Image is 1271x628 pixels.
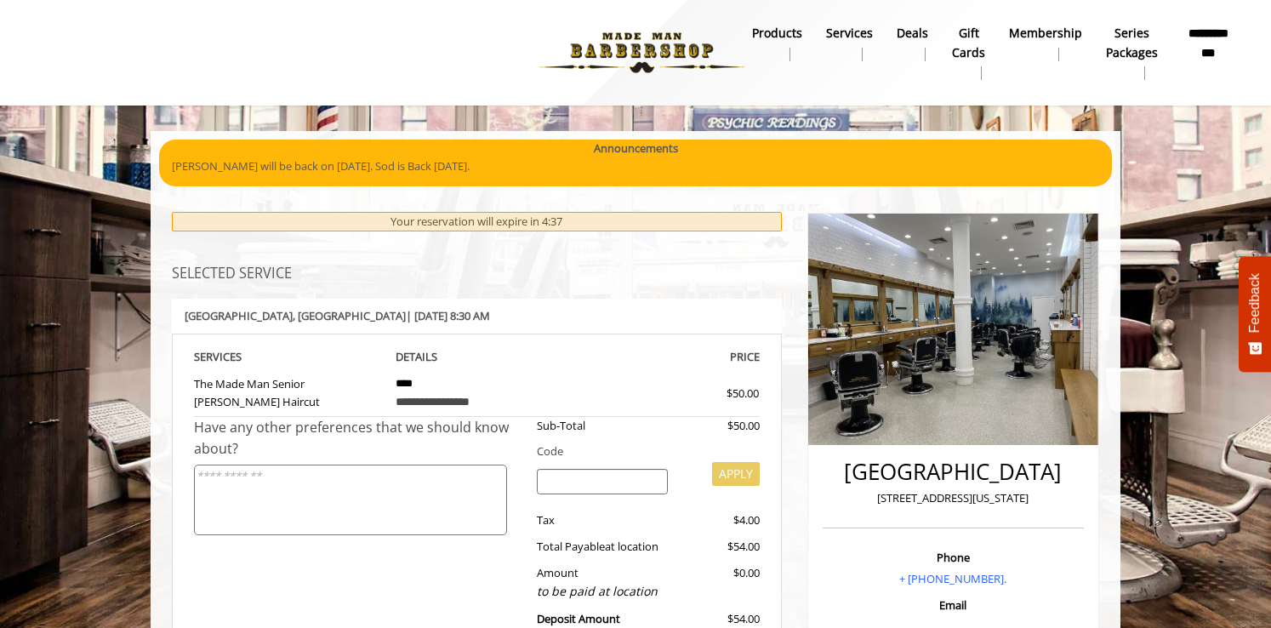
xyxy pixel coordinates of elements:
a: ServicesServices [814,21,885,66]
label: Address Line 2 [12,105,89,119]
button: Submit [522,407,575,433]
label: Address Line 1 [12,44,89,59]
span: at location [605,539,658,554]
div: Sub-Total [524,417,681,435]
div: $54.00 [681,538,759,556]
a: DealsDeals [885,21,940,66]
label: State [12,226,38,240]
button: APPLY [712,462,760,486]
td: The Made Man Senior [PERSON_NAME] Haircut [194,367,383,417]
b: Series packages [1106,24,1158,62]
select: States List [12,244,574,273]
span: S [236,349,242,364]
h2: [GEOGRAPHIC_DATA] [827,460,1080,484]
a: Series packagesSeries packages [1094,21,1170,84]
label: Country [12,346,61,361]
b: products [752,24,802,43]
div: $4.00 [681,511,759,529]
label: Zip Code [12,286,65,300]
b: [GEOGRAPHIC_DATA] | [DATE] 8:30 AM [185,308,490,323]
b: gift cards [952,24,985,62]
b: Announcements [594,140,678,157]
p: [PERSON_NAME] will be back on [DATE]. Sod is Back [DATE]. [172,157,1099,175]
div: Code [524,442,760,460]
button: Feedback - Show survey [1239,256,1271,372]
a: + [PHONE_NUMBER]. [899,571,1006,586]
h3: Email [827,599,1080,611]
b: Billing Address [12,13,92,27]
span: Feedback [1247,273,1262,333]
span: , [GEOGRAPHIC_DATA] [293,308,406,323]
div: Total Payable [524,538,681,556]
div: $50.00 [681,417,759,435]
img: Made Man Barbershop logo [525,6,759,100]
b: Deals [897,24,928,43]
th: PRICE [571,347,760,367]
div: $50.00 [665,385,759,402]
label: City [12,165,34,180]
b: Services [826,24,873,43]
a: MembershipMembership [997,21,1094,66]
a: Productsproducts [740,21,814,66]
b: Membership [1009,24,1082,43]
div: Have any other preferences that we should know about? [194,417,524,460]
th: SERVICE [194,347,383,367]
div: Tax [524,511,681,529]
h3: SELECTED SERVICE [172,266,782,282]
a: Gift cardsgift cards [940,21,997,84]
h3: Phone [827,551,1080,563]
div: Your reservation will expire in 4:37 [172,212,782,231]
p: [STREET_ADDRESS][US_STATE] [827,489,1080,507]
div: $0.00 [681,564,759,601]
th: DETAILS [383,347,572,367]
div: Amount [524,564,681,601]
div: to be paid at location [537,582,669,601]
